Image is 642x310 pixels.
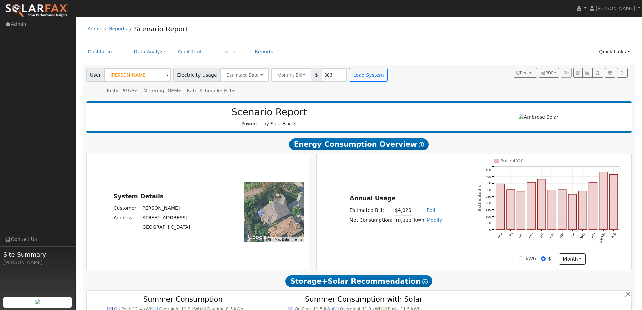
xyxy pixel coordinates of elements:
[514,68,537,78] button: Recent
[104,87,137,94] div: Utility: PG&E
[285,275,432,287] span: Storage+Solar Recommendation
[489,228,491,231] text: 0
[486,215,491,218] text: 100
[569,194,577,229] rect: onclick=""
[579,191,587,230] rect: onclick=""
[422,279,428,284] i: Show Help
[538,179,546,230] rect: onclick=""
[266,237,270,242] button: Keyboard shortcuts
[599,232,606,243] text: [DATE]
[3,259,72,266] div: [PERSON_NAME]
[548,190,556,230] rect: onclick=""
[486,168,491,172] text: 450
[486,188,491,192] text: 300
[246,233,268,242] img: Google
[187,88,235,93] span: Alias: None
[519,114,559,121] img: Ambrose Solar
[139,203,191,213] td: [PERSON_NAME]
[486,175,491,178] text: 400
[477,185,482,211] text: Estimated $
[592,68,603,78] button: Login As
[349,195,395,202] u: Annual Usage
[570,232,575,238] text: Apr
[595,6,635,11] span: [PERSON_NAME]
[589,182,597,229] rect: onclick=""
[590,232,596,238] text: Jun
[143,87,181,94] div: Metering: NEM
[539,68,559,78] button: PDF
[508,232,514,238] text: Oct
[541,71,553,75] span: PDF
[580,232,586,239] text: May
[599,172,607,230] rect: onclick=""
[90,107,449,128] div: Powered by SolarFax ®
[419,142,424,147] i: Show Help
[275,237,289,242] button: Map Data
[305,295,423,303] text: Summer Consumption with Solar
[526,255,536,262] label: kWh
[35,299,40,304] img: retrieve
[112,213,139,222] td: Address:
[311,68,322,82] span: $
[594,46,635,58] a: Quick Links
[427,217,442,223] a: Modify
[139,223,191,232] td: [GEOGRAPHIC_DATA]
[394,215,412,225] td: 10,000
[528,232,534,239] text: Dec
[558,190,566,230] rect: onclick=""
[617,68,628,78] a: Help Link
[250,46,278,58] a: Reports
[605,68,615,78] button: Settings
[139,213,191,222] td: [STREET_ADDRESS]
[549,232,554,239] text: Feb
[427,207,436,213] a: Edit
[507,190,515,230] rect: onclick=""
[486,208,491,212] text: 150
[173,68,221,82] span: Electricity Usage
[559,253,586,265] button: month
[216,46,240,58] a: Users
[548,255,551,262] label: $
[349,68,388,82] button: Load System
[518,232,523,239] text: Nov
[246,233,268,242] a: Open this area in Google Maps (opens a new window)
[394,206,412,216] td: $4,020
[497,232,503,239] text: Sep
[527,182,535,229] rect: onclick=""
[348,206,394,216] td: Estimated Bill:
[496,184,504,230] rect: onclick=""
[112,203,139,213] td: Customer:
[541,256,546,261] input: $
[486,201,491,205] text: 200
[5,4,68,18] img: SolarFax
[348,215,394,225] td: Net Consumption:
[86,68,105,82] span: User
[114,193,164,200] u: System Details
[486,195,491,198] text: 250
[173,46,206,58] a: Audit Trail
[501,158,524,163] text: Pull $4020
[573,68,583,78] button: Edit User
[611,159,616,165] text: 
[517,192,525,229] rect: onclick=""
[271,68,312,82] button: Monthly Bill
[582,68,593,78] button: Multi-Series Graph
[412,215,425,225] td: kWh
[488,221,491,225] text: 50
[88,26,103,31] a: Admin
[104,68,171,82] input: Select a User
[559,232,565,239] text: Mar
[134,25,188,33] a: Scenario Report
[220,68,269,82] button: Estimated Data
[539,232,544,238] text: Jan
[519,256,523,261] input: kWh
[610,175,618,230] rect: onclick=""
[293,237,302,241] a: Terms (opens in new tab)
[93,107,445,118] h2: Scenario Report
[109,26,127,31] a: Reports
[83,46,119,58] a: Dashboard
[486,181,491,185] text: 350
[611,232,616,239] text: Aug
[289,138,429,150] span: Energy Consumption Overview
[143,295,223,303] text: Summer Consumption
